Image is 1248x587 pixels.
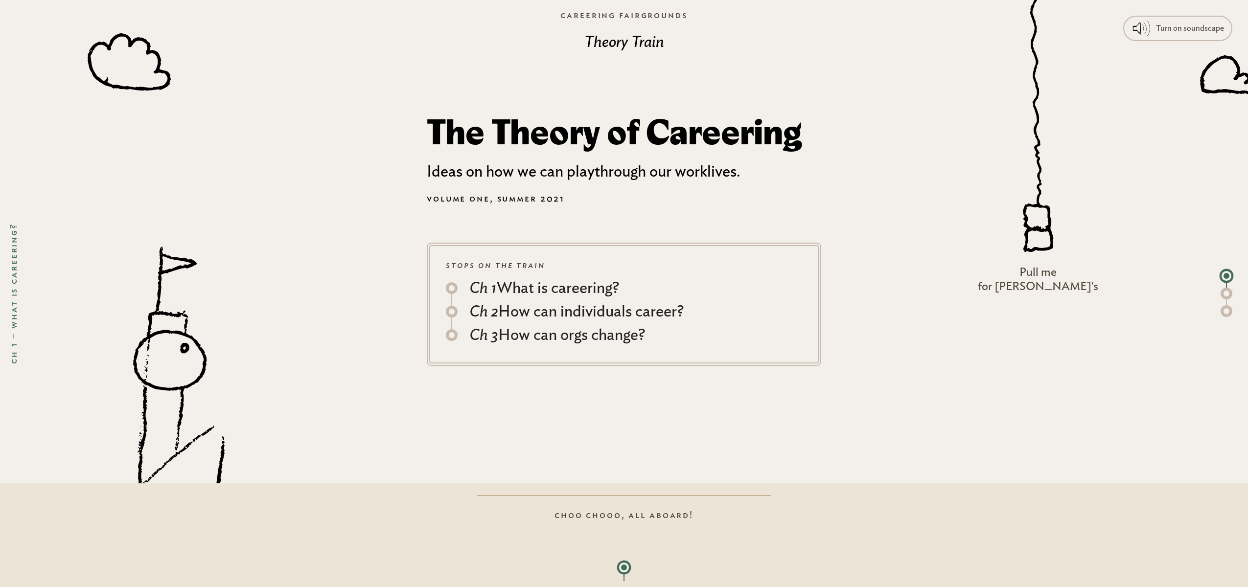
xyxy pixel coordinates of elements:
a: Ch 2How can individuals career? [446,300,802,323]
div: How can individuals career? [469,300,684,323]
a: Ch 3How can orgs change? [446,323,802,347]
div: How can orgs change? [469,323,645,347]
div: Turn on soundscape [1156,20,1224,37]
h6: Volume One, Summer 2021 [427,191,821,206]
i: Ch 1 [469,280,497,296]
i: Ch 2 [469,304,498,319]
h6: Choo chooo, all aboard! [555,508,693,522]
i: Ch 3 [469,327,498,343]
a: Ch 1What is careering? [446,276,802,300]
a: Careering Fairgrounds [553,4,695,26]
p: Pull me for [PERSON_NAME]'s [978,266,1098,294]
h2: The Theory of Careering [427,114,821,152]
div: What is careering? [469,276,619,300]
i: Stops on the train [446,260,545,270]
p: Ideas on how we can play through our worklives. [427,160,821,183]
